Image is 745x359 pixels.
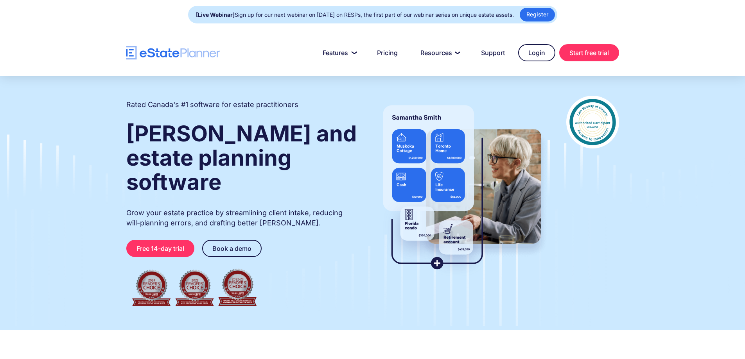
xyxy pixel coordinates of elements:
[411,45,468,61] a: Resources
[126,240,194,257] a: Free 14-day trial
[518,44,555,61] a: Login
[126,46,220,60] a: home
[559,44,619,61] a: Start free trial
[373,96,551,279] img: estate planner showing wills to their clients, using eState Planner, a leading estate planning so...
[202,240,262,257] a: Book a demo
[368,45,407,61] a: Pricing
[126,100,298,110] h2: Rated Canada's #1 software for estate practitioners
[520,8,555,21] a: Register
[126,120,357,195] strong: [PERSON_NAME] and estate planning software
[313,45,364,61] a: Features
[196,11,235,18] strong: [Live Webinar]
[472,45,514,61] a: Support
[196,9,514,20] div: Sign up for our next webinar on [DATE] on RESPs, the first part of our webinar series on unique e...
[126,208,358,228] p: Grow your estate practice by streamlining client intake, reducing will-planning errors, and draft...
